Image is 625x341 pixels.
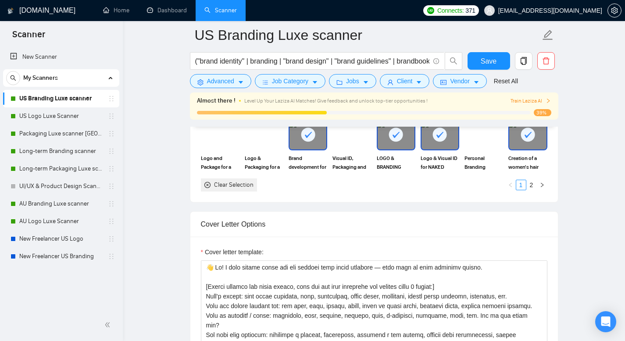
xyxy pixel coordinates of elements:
[245,154,283,171] span: Logo & Packaging for a jewelry brand
[201,247,264,257] label: Cover letter template:
[195,24,540,46] input: Scanner name...
[108,130,115,137] span: holder
[437,6,464,15] span: Connects:
[380,74,430,88] button: userClientcaret-down
[197,96,236,106] span: Almost there !
[421,154,459,171] span: Logo & Visual ID for NAKED LOAF®
[332,154,371,171] span: Visual ID, Packaging and BrandBook for G&Н Bаby® brand
[190,74,251,88] button: settingAdvancedcaret-down
[255,74,325,88] button: barsJob Categorycaret-down
[7,75,20,81] span: search
[534,109,551,116] span: 39%
[19,90,103,107] a: US Branding Luxe scanner
[3,69,119,265] li: My Scanners
[104,320,113,329] span: double-left
[537,180,547,190] button: right
[19,125,103,142] a: Packaging Luxe scanner [GEOGRAPHIC_DATA]
[363,79,369,85] span: caret-down
[464,154,503,171] span: Personal Branding
[607,7,621,14] a: setting
[19,195,103,213] a: AU Branding Luxe scanner
[445,57,462,65] span: search
[481,56,496,67] span: Save
[346,76,359,86] span: Jobs
[440,79,446,85] span: idcard
[108,148,115,155] span: holder
[23,69,58,87] span: My Scanners
[108,183,115,190] span: holder
[468,52,510,70] button: Save
[245,120,283,150] img: portfolio thumbnail image
[10,48,112,66] a: New Scanner
[108,95,115,102] span: holder
[464,120,503,150] img: portfolio thumbnail image
[3,48,119,66] li: New Scanner
[450,76,469,86] span: Vendor
[516,180,526,190] a: 1
[416,79,422,85] span: caret-down
[103,7,129,14] a: homeHome
[537,52,555,70] button: delete
[19,160,103,178] a: Long-term Packaging Luxe scanner
[108,113,115,120] span: holder
[542,29,554,41] span: edit
[546,98,551,103] span: right
[607,4,621,18] button: setting
[147,7,187,14] a: dashboardDashboard
[527,180,536,190] a: 2
[19,178,103,195] a: UI/UX & Product Design Scanner
[508,154,547,171] span: Creation of a women's hair care brand The [PERSON_NAME]
[332,120,371,150] img: portfolio thumbnail image
[108,235,115,242] span: holder
[494,76,518,86] a: Reset All
[387,79,393,85] span: user
[19,248,103,265] a: New Freelancer US Branding
[108,253,115,260] span: holder
[526,180,537,190] li: 2
[539,182,545,188] span: right
[515,57,532,65] span: copy
[272,76,308,86] span: Job Category
[108,165,115,172] span: holder
[6,71,20,85] button: search
[427,7,434,14] img: upwork-logo.png
[244,98,428,104] span: Level Up Your Laziza AI Matches! Give feedback and unlock top-tier opportunities !
[19,107,103,125] a: US Logo Luxe Scanner
[595,311,616,332] div: Open Intercom Messenger
[214,180,254,190] div: Clear Selection
[7,4,14,18] img: logo
[515,52,532,70] button: copy
[19,230,103,248] a: New Freelancer US Logo
[397,76,413,86] span: Client
[486,7,493,14] span: user
[465,6,475,15] span: 371
[289,154,327,171] span: Brand development for bakery chain
[433,74,486,88] button: idcardVendorcaret-down
[201,212,547,237] div: Cover Letter Options
[238,79,244,85] span: caret-down
[538,57,554,65] span: delete
[505,180,516,190] button: left
[207,76,234,86] span: Advanced
[19,142,103,160] a: Long-term Branding scanner
[336,79,343,85] span: folder
[445,52,462,70] button: search
[608,7,621,14] span: setting
[377,154,415,171] span: LOGO & BRANDING Concept for premium glass jewelry brand
[433,58,439,64] span: info-circle
[5,28,52,46] span: Scanner
[204,182,211,188] span: close-circle
[537,180,547,190] li: Next Page
[204,7,237,14] a: searchScanner
[329,74,376,88] button: folderJobscaret-down
[195,56,429,67] input: Search Freelance Jobs...
[505,180,516,190] li: Previous Page
[508,182,513,188] span: left
[262,79,268,85] span: bars
[473,79,479,85] span: caret-down
[511,97,551,105] button: Train Laziza AI
[312,79,318,85] span: caret-down
[197,79,204,85] span: setting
